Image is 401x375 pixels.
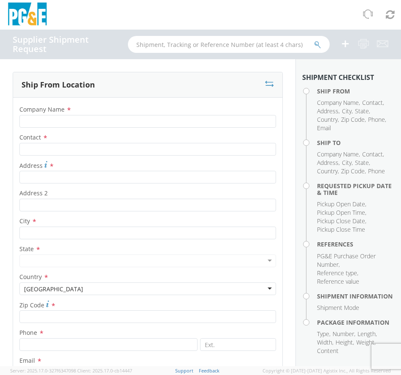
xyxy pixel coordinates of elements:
[368,167,385,175] span: Phone
[317,124,331,132] span: Email
[200,338,276,351] input: Ext.
[358,330,377,338] li: ,
[10,367,76,374] span: Server: 2025.17.0-327f6347098
[317,217,365,225] span: Pickup Close Date
[362,150,384,159] li: ,
[317,293,395,299] h4: Shipment Information
[317,107,339,115] span: Address
[317,200,366,208] li: ,
[342,159,352,167] span: City
[6,3,49,27] img: pge-logo-06675f144f4cfa6a6814.png
[317,330,331,338] li: ,
[175,367,193,374] a: Support
[341,167,366,175] li: ,
[19,105,65,113] span: Company Name
[317,150,359,158] span: Company Name
[317,99,359,107] span: Company Name
[19,301,44,309] span: Zip Code
[317,115,338,123] span: Country
[317,347,339,355] span: Content
[317,269,358,277] li: ,
[19,273,42,281] span: Country
[19,245,34,253] span: State
[317,167,339,175] li: ,
[356,338,376,347] li: ,
[336,338,354,347] li: ,
[356,338,374,346] span: Weight
[317,140,395,146] h4: Ship To
[317,107,340,115] li: ,
[317,304,359,312] span: Shipment Mode
[362,150,383,158] span: Contact
[317,115,339,124] li: ,
[317,99,360,107] li: ,
[358,330,376,338] span: Length
[317,217,366,225] li: ,
[317,338,333,347] li: ,
[317,252,376,268] span: PG&E Purchase Order Number
[341,115,366,124] li: ,
[19,189,48,197] span: Address 2
[13,35,119,54] h4: Supplier Shipment Request
[341,167,365,175] span: Zip Code
[317,319,395,326] h4: Package Information
[19,161,43,170] span: Address
[355,159,369,167] span: State
[128,36,330,53] input: Shipment, Tracking or Reference Number (at least 4 chars)
[317,330,329,338] span: Type
[19,356,35,364] span: Email
[362,99,383,107] span: Contact
[263,367,391,374] span: Copyright © [DATE]-[DATE] Agistix Inc., All Rights Reserved
[317,159,340,167] li: ,
[368,115,386,124] li: ,
[342,159,353,167] li: ,
[317,225,365,233] span: Pickup Close Time
[317,159,339,167] span: Address
[342,107,352,115] span: City
[336,338,353,346] span: Height
[317,277,359,285] span: Reference value
[333,330,355,338] li: ,
[77,367,132,374] span: Client: 2025.17.0-cb14447
[355,159,370,167] li: ,
[317,338,332,346] span: Width
[317,208,366,217] li: ,
[22,81,95,89] h3: Ship From Location
[317,88,395,94] h4: Ship From
[317,150,360,159] li: ,
[19,217,30,225] span: City
[24,285,83,293] div: [GEOGRAPHIC_DATA]
[342,107,353,115] li: ,
[19,133,41,141] span: Contact
[317,241,395,247] h4: References
[317,167,338,175] span: Country
[317,269,357,277] span: Reference type
[199,367,219,374] a: Feedback
[355,107,370,115] li: ,
[368,115,385,123] span: Phone
[317,208,365,216] span: Pickup Open Time
[19,329,37,337] span: Phone
[355,107,369,115] span: State
[317,200,365,208] span: Pickup Open Date
[341,115,365,123] span: Zip Code
[302,73,374,82] strong: Shipment Checklist
[317,252,393,269] li: ,
[317,183,395,196] h4: Requested Pickup Date & Time
[333,330,354,338] span: Number
[362,99,384,107] li: ,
